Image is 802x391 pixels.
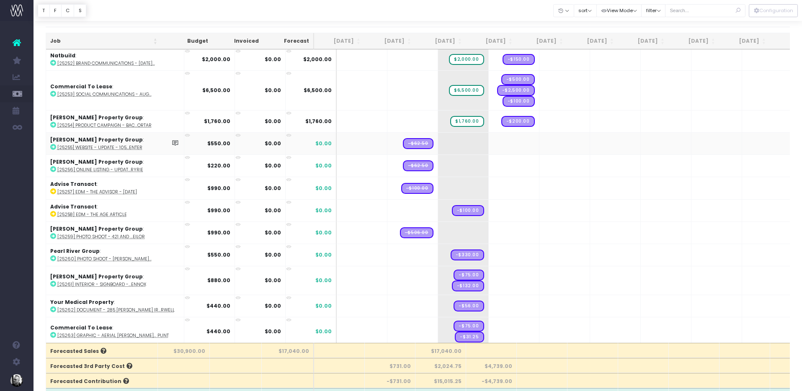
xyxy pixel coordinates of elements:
[454,301,484,311] span: Streamtime Draft Expense: Design – Tinstar
[315,229,332,237] span: $0.00
[50,324,112,331] strong: Commercial To Lease
[206,328,230,335] strong: $440.00
[452,280,484,291] span: Streamtime Draft Expense: Signage – Printco
[10,374,23,387] img: images/default_profile_image.png
[265,328,281,335] strong: $0.00
[265,162,281,169] strong: $0.00
[50,203,97,210] strong: Advise Transact
[46,244,184,266] td: :
[57,332,169,339] abbr: [25263] Graphic - Aerial Markup - 345 – 357 Punt
[50,158,143,165] strong: [PERSON_NAME] Property Group
[401,183,433,194] span: Streamtime Draft Expense: Design – Jessie Sattler
[455,332,484,342] span: Streamtime Draft Expense: Coding – GRZZ
[403,138,433,149] span: Streamtime Draft Expense: Coding – GRZZ
[265,140,281,147] strong: $0.00
[596,4,642,17] button: View Mode
[50,225,143,232] strong: [PERSON_NAME] Property Group
[400,227,433,238] span: Streamtime Draft Expense: Photography - Half Day – Dinography
[265,251,281,258] strong: $0.00
[57,189,137,195] abbr: [25257] EDM - The Advisor - JUL25
[503,96,535,107] span: Streamtime Draft Expense: Design – Jessie Sattler
[46,221,184,244] td: :
[449,85,484,96] span: wayahead Sales Forecast Item
[466,373,517,388] th: -$4,739.00
[207,185,230,192] strong: $990.00
[501,74,535,85] span: Streamtime Draft Expense: Listing Media – Declan Boyle
[567,33,618,49] th: Nov 25: activate to sort column ascending
[497,85,535,96] span: Streamtime Draft Expense: Advertising – Meta
[46,132,184,154] td: :
[719,33,770,49] th: Feb 26: activate to sort column ascending
[162,33,212,49] th: Budget
[158,343,210,358] th: $30,900.00
[57,211,127,218] abbr: [25258] EDM - The Age Article
[49,4,62,17] button: F
[204,118,230,125] strong: $1,760.00
[207,140,230,147] strong: $550.00
[315,207,332,214] span: $0.00
[46,177,184,199] td: :
[50,180,97,188] strong: Advise Transact
[263,33,314,49] th: Forecast
[61,4,75,17] button: C
[265,118,281,125] strong: $0.00
[315,162,332,170] span: $0.00
[501,116,535,127] span: Streamtime Draft Expense: Design – Jessie Sattler
[212,33,263,49] th: Invoiced
[415,358,466,373] th: $2,024.75
[57,91,152,98] abbr: [25253] Social Communications - AUG25
[265,207,281,214] strong: $0.00
[454,270,484,280] span: Streamtime Draft Expense: Design – Tinstar
[314,33,365,49] th: Jun 25: activate to sort column ascending
[206,302,230,309] strong: $440.00
[57,307,175,313] abbr: [25262] Document - 285 Glen Iris and 695 Camberwell
[305,118,332,125] span: $1,760.00
[57,60,155,67] abbr: [25252] Brand Communications - AUG25
[466,358,517,373] th: $4,739.00
[207,277,230,284] strong: $880.00
[315,277,332,284] span: $0.00
[46,154,184,177] td: :
[46,70,184,110] td: :
[303,56,332,63] span: $2,000.00
[46,295,184,317] td: :
[315,185,332,192] span: $0.00
[503,54,535,65] span: Streamtime Draft Expense: Design – Jessie Sattler
[618,33,669,49] th: Dec 25: activate to sort column ascending
[50,52,75,59] strong: Natbuild
[315,140,332,147] span: $0.00
[749,4,798,17] div: Vertical button group
[202,56,230,63] strong: $2,000.00
[46,317,184,346] td: :
[451,250,484,260] span: Streamtime Draft Expense: Photography - Half Day – Dinography
[574,4,597,17] button: sort
[262,343,314,358] th: $17,040.00
[466,33,517,49] th: Sep 25: activate to sort column ascending
[315,251,332,259] span: $0.00
[665,4,745,17] input: Search...
[415,373,466,388] th: $15,015.25
[450,116,484,127] span: wayahead Sales Forecast Item
[50,136,143,143] strong: [PERSON_NAME] Property Group
[365,33,415,49] th: Jul 25: activate to sort column ascending
[57,256,152,262] abbr: [25260] Photo Shoot - Jake Poulton
[57,122,152,129] abbr: [25254] Product Campaign - Back Catalogue - Bricks and Mortar
[46,358,158,373] th: Forecasted 3rd Party Cost
[207,251,230,258] strong: $550.00
[449,54,484,65] span: wayahead Sales Forecast Item
[46,373,158,388] th: Forecasted Contribution
[315,302,332,310] span: $0.00
[641,4,665,17] button: filter
[265,277,281,284] strong: $0.00
[517,33,567,49] th: Oct 25: activate to sort column ascending
[74,4,86,17] button: S
[50,347,106,355] span: Forecasted Sales
[365,358,415,373] th: $731.00
[265,302,281,309] strong: $0.00
[669,33,719,49] th: Jan 26: activate to sort column ascending
[265,87,281,94] strong: $0.00
[46,110,184,132] td: :
[46,266,184,295] td: :
[46,199,184,221] td: :
[50,298,114,306] strong: Your Medical Property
